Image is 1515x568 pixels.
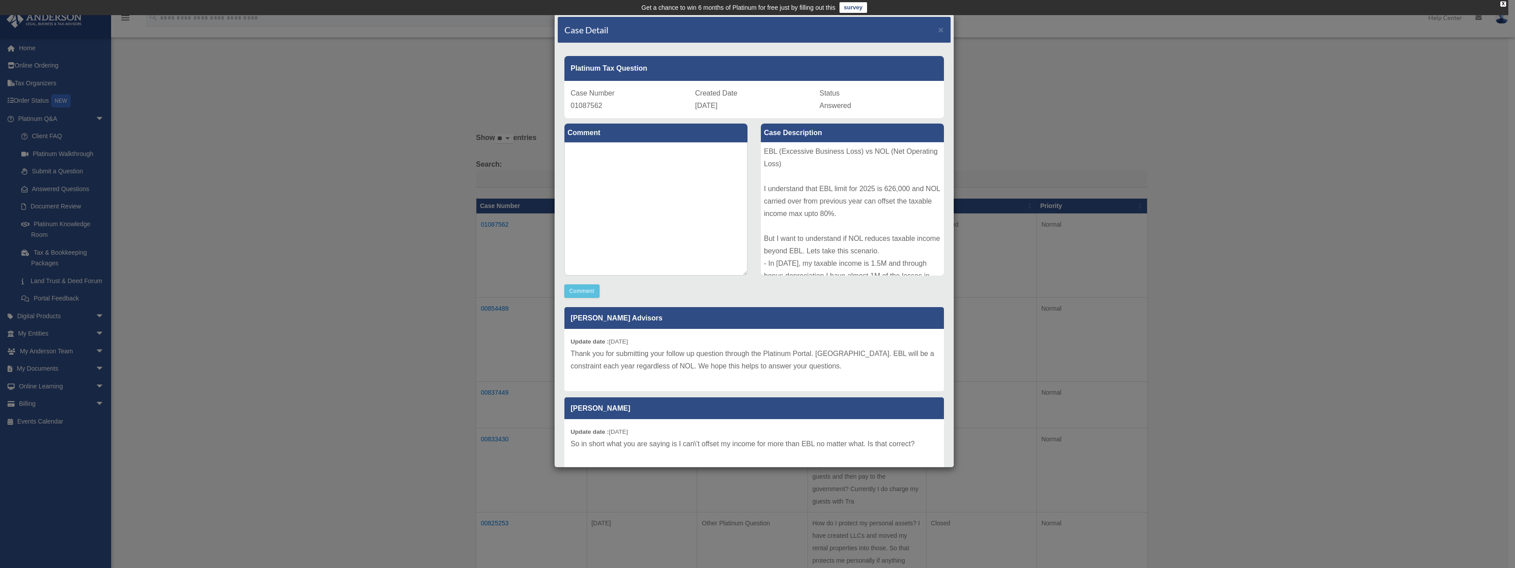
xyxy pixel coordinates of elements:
small: [DATE] [571,428,628,435]
b: Update date : [571,338,609,345]
span: Status [819,89,839,97]
button: Close [938,25,944,34]
div: EBL (Excessive Business Loss) vs NOL (Net Operating Loss) I understand that EBL limit for 2025 is... [761,142,944,276]
a: survey [839,2,867,13]
p: So in short what you are saying is I can\'t offset my income for more than EBL no matter what. Is... [571,438,938,450]
span: Case Number [571,89,615,97]
button: Comment [564,284,600,298]
div: Platinum Tax Question [564,56,944,81]
span: Created Date [695,89,737,97]
label: Comment [564,124,748,142]
span: [DATE] [695,102,717,109]
span: × [938,24,944,35]
label: Case Description [761,124,944,142]
b: Update date : [571,428,609,435]
small: [DATE] [571,338,628,345]
p: [PERSON_NAME] Advisors [564,307,944,329]
p: Thank you for submitting your follow up question through the Platinum Portal. [GEOGRAPHIC_DATA]. ... [571,348,938,372]
span: Answered [819,102,851,109]
h4: Case Detail [564,24,608,36]
div: Get a chance to win 6 months of Platinum for free just by filling out this [641,2,835,13]
p: [PERSON_NAME] [564,397,944,419]
span: 01087562 [571,102,602,109]
div: close [1500,1,1506,7]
